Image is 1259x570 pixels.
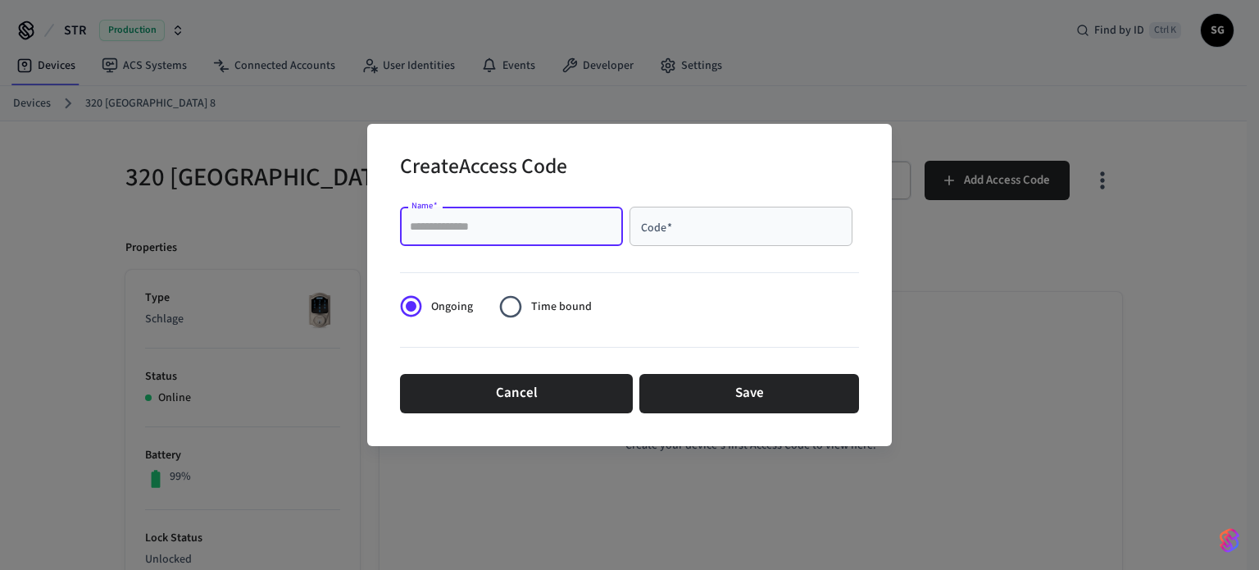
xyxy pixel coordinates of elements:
button: Cancel [400,374,633,413]
h2: Create Access Code [400,144,567,194]
img: SeamLogoGradient.69752ec5.svg [1220,527,1239,554]
span: Ongoing [431,299,473,316]
button: Save [639,374,859,413]
label: Name [411,199,438,212]
span: Time bound [531,299,592,316]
